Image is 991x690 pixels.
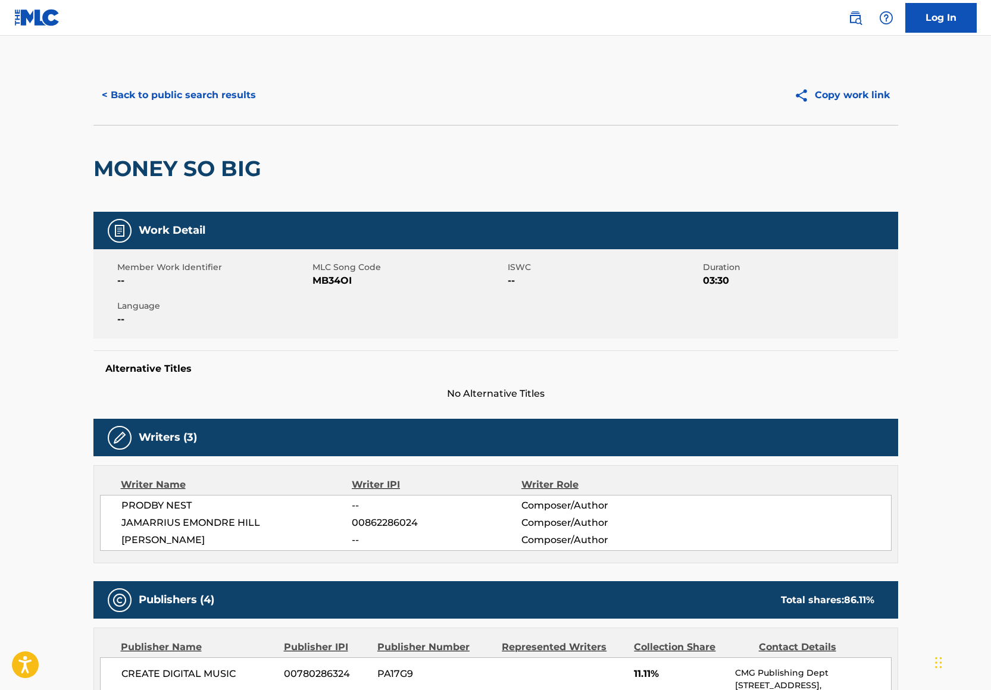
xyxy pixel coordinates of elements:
iframe: Chat Widget [931,633,991,690]
a: Log In [905,3,977,33]
span: 03:30 [703,274,895,288]
p: CMG Publishing Dept [735,667,890,679]
span: 00780286324 [284,667,368,681]
span: [PERSON_NAME] [121,533,352,547]
span: Composer/Author [521,533,676,547]
img: MLC Logo [14,9,60,26]
h2: MONEY SO BIG [93,155,267,182]
div: Collection Share [634,640,749,654]
img: Writers [112,431,127,445]
span: CREATE DIGITAL MUSIC [121,667,276,681]
div: Drag [935,645,942,680]
span: PA17G9 [377,667,493,681]
span: -- [117,274,310,288]
h5: Writers (3) [139,431,197,444]
div: Publisher Number [377,640,493,654]
div: Writer IPI [352,478,521,492]
img: Work Detail [112,224,127,238]
span: 11.11% [634,667,726,681]
a: Public Search [843,6,867,30]
span: -- [352,533,521,547]
button: < Back to public search results [93,80,264,110]
img: Publishers [112,593,127,607]
span: -- [508,274,700,288]
div: Total shares: [781,593,874,607]
div: Publisher Name [121,640,275,654]
h5: Publishers (4) [139,593,214,607]
span: Composer/Author [521,498,676,513]
span: MLC Song Code [312,261,505,274]
div: Represented Writers [502,640,625,654]
span: -- [352,498,521,513]
img: search [848,11,862,25]
span: PRODBY NEST [121,498,352,513]
span: MB34OI [312,274,505,288]
div: Contact Details [759,640,874,654]
span: Duration [703,261,895,274]
span: 00862286024 [352,516,521,530]
span: 86.11 % [844,594,874,606]
span: Member Work Identifier [117,261,310,274]
span: No Alternative Titles [93,387,898,401]
span: Composer/Author [521,516,676,530]
h5: Alternative Titles [105,363,886,375]
button: Copy work link [786,80,898,110]
img: help [879,11,893,25]
div: Writer Name [121,478,352,492]
span: ISWC [508,261,700,274]
img: Copy work link [794,88,815,103]
div: Help [874,6,898,30]
h5: Work Detail [139,224,205,237]
span: JAMARRIUS EMONDRE HILL [121,516,352,530]
span: -- [117,312,310,327]
div: Writer Role [521,478,676,492]
span: Language [117,300,310,312]
div: Publisher IPI [284,640,368,654]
